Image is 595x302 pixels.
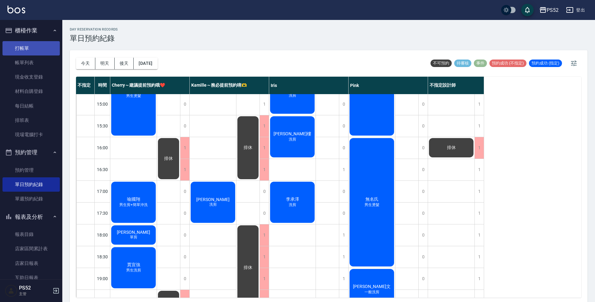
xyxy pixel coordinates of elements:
[259,203,269,224] div: 0
[95,115,110,137] div: 15:30
[418,159,428,180] div: 0
[2,227,60,242] a: 報表目錄
[180,246,189,268] div: 0
[70,34,118,43] h3: 單日預約紀錄
[2,84,60,98] a: 材料自購登錄
[339,137,348,159] div: 0
[95,180,110,202] div: 17:00
[95,137,110,159] div: 16:00
[428,77,484,94] div: 不指定設計師
[2,163,60,177] a: 預約管理
[110,77,190,94] div: Cherry～建議提前預約哦❤️
[2,70,60,84] a: 現金收支登錄
[259,224,269,246] div: 1
[529,60,562,66] span: 預約成功 (指定)
[208,202,218,207] span: 洗剪
[537,4,561,17] button: PS52
[547,6,559,14] div: PS52
[489,60,526,66] span: 預約成功 (不指定)
[180,224,189,246] div: 0
[70,27,118,31] h2: day Reservation records
[129,235,139,240] span: 單剪
[431,60,452,66] span: 不可預約
[2,99,60,113] a: 每日結帳
[242,265,254,271] span: 排休
[95,202,110,224] div: 17:30
[288,93,297,98] span: 洗剪
[339,159,348,180] div: 1
[180,181,189,202] div: 0
[2,41,60,55] a: 打帳單
[19,285,51,291] h5: PS52
[363,290,381,295] span: 一般洗剪
[163,156,174,161] span: 排休
[418,224,428,246] div: 0
[474,60,487,66] span: 事件
[2,271,60,285] a: 互助日報表
[180,115,189,137] div: 0
[259,93,269,115] div: 1
[2,192,60,206] a: 單週預約紀錄
[269,77,349,94] div: Iris
[195,197,231,202] span: [PERSON_NAME]
[339,115,348,137] div: 0
[474,246,484,268] div: 1
[95,58,115,69] button: 明天
[285,197,300,202] span: 李承澤
[180,137,189,159] div: 1
[259,181,269,202] div: 0
[95,268,110,290] div: 19:00
[418,115,428,137] div: 0
[76,77,95,94] div: 不指定
[339,268,348,290] div: 1
[2,22,60,39] button: 櫃檯作業
[418,137,428,159] div: 0
[2,256,60,271] a: 店家日報表
[95,159,110,180] div: 16:30
[190,77,269,94] div: Kamille～務必提前預約唷🫶
[521,4,534,16] button: save
[259,246,269,268] div: 1
[2,177,60,192] a: 單日預約紀錄
[564,4,588,16] button: 登出
[349,77,428,94] div: Pink
[446,145,457,151] span: 排休
[126,262,141,268] span: 賈宜強
[339,224,348,246] div: 1
[259,137,269,159] div: 1
[474,224,484,246] div: 1
[474,181,484,202] div: 1
[242,145,254,151] span: 排休
[180,268,189,290] div: 0
[2,55,60,70] a: 帳單列表
[2,209,60,225] button: 報表及分析
[418,268,428,290] div: 0
[474,115,484,137] div: 1
[2,113,60,127] a: 排班表
[115,58,134,69] button: 後天
[339,181,348,202] div: 0
[95,246,110,268] div: 18:30
[339,246,348,268] div: 1
[259,268,269,290] div: 1
[118,202,149,208] span: 男生剪+簡單沖洗
[180,159,189,180] div: 1
[288,202,297,208] span: 洗剪
[418,246,428,268] div: 0
[95,77,110,94] div: 時間
[259,115,269,137] div: 1
[363,202,381,208] span: 男生燙髮
[125,268,142,273] span: 男生洗剪
[339,203,348,224] div: 0
[352,284,392,290] span: [PERSON_NAME]文
[126,197,141,202] span: 喻國翔
[474,93,484,115] div: 1
[474,159,484,180] div: 1
[76,58,95,69] button: 今天
[474,268,484,290] div: 1
[2,127,60,142] a: 現場電腦打卡
[95,93,110,115] div: 15:00
[134,58,157,69] button: [DATE]
[339,93,348,115] div: 0
[259,159,269,180] div: 1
